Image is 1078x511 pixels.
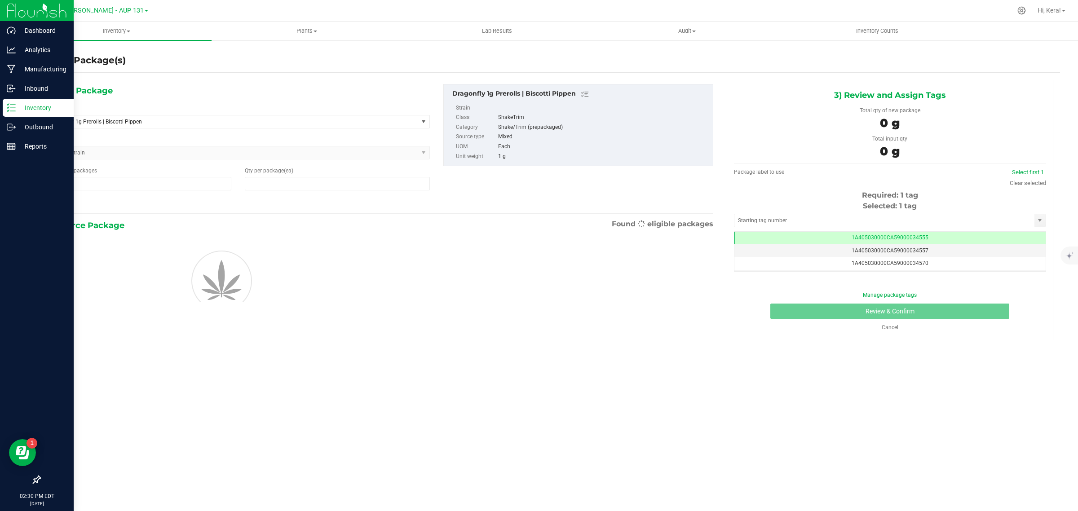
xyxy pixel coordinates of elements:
button: Review & Confirm [770,304,1009,319]
iframe: Resource center unread badge [27,438,37,449]
span: select [418,115,429,128]
span: Audit [592,27,782,35]
label: UOM [456,142,496,152]
inline-svg: Dashboard [7,26,16,35]
label: Category [456,123,496,132]
div: - [498,103,708,113]
span: Dragonfly 1g Prerolls | Biscotti Pippen [50,119,400,125]
div: Each [498,142,708,152]
p: Reports [16,141,70,152]
inline-svg: Inventory [7,103,16,112]
div: ShakeTrim [498,113,708,123]
p: Inventory [16,102,70,113]
span: 3) Review and Assign Tags [834,88,946,102]
span: select [1034,214,1046,227]
span: 1A405030000CA59000034555 [852,234,928,241]
inline-svg: Manufacturing [7,65,16,74]
label: Class [456,113,496,123]
span: Hi, Kera! [1038,7,1061,14]
span: Qty per package [245,167,293,174]
span: Found eligible packages [612,219,713,229]
a: Audit [592,22,782,40]
inline-svg: Analytics [7,45,16,54]
span: Dragonfly [PERSON_NAME] - AUP 131 [35,7,144,14]
span: Total qty of new package [860,107,920,114]
span: 1) New Package [46,84,113,97]
span: (ea) [284,167,293,174]
a: Lab Results [402,22,592,40]
label: Strain [456,103,496,113]
a: Inventory [22,22,212,40]
inline-svg: Inbound [7,84,16,93]
input: 1 [47,177,231,190]
input: 0 [245,177,429,190]
span: Package label to use [734,169,784,175]
span: Required: 1 tag [862,191,918,199]
span: Plants [212,27,401,35]
p: Dashboard [16,25,70,36]
h4: Create Package(s) [40,54,126,67]
p: Manufacturing [16,64,70,75]
a: Manage package tags [863,292,917,298]
span: Total input qty [872,136,907,142]
div: Manage settings [1016,6,1027,15]
label: Unit weight [456,152,496,162]
a: Inventory Counts [782,22,972,40]
label: Source type [456,132,496,142]
input: Starting tag number [734,214,1034,227]
p: Analytics [16,44,70,55]
a: Select first 1 [1012,169,1044,176]
inline-svg: Outbound [7,123,16,132]
a: Cancel [882,324,898,330]
div: 1 g [498,152,708,162]
iframe: Resource center [9,439,36,466]
p: Outbound [16,122,70,132]
span: 2) Source Package [46,219,124,232]
span: Inventory [22,27,212,35]
div: Mixed [498,132,708,142]
span: Selected: 1 tag [863,202,917,210]
a: Clear selected [1010,180,1046,186]
p: 02:30 PM EDT [4,492,70,500]
span: Lab Results [470,27,524,35]
p: [DATE] [4,500,70,507]
span: 1A405030000CA59000034570 [852,260,928,266]
span: Inventory Counts [844,27,910,35]
div: Dragonfly 1g Prerolls | Biscotti Pippen [452,89,708,100]
a: Plants [212,22,402,40]
div: Shake/Trim (prepackaged) [498,123,708,132]
span: 0 g [880,116,900,130]
span: 0 g [880,144,900,159]
span: 1A405030000CA59000034557 [852,247,928,254]
p: Inbound [16,83,70,94]
inline-svg: Reports [7,142,16,151]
